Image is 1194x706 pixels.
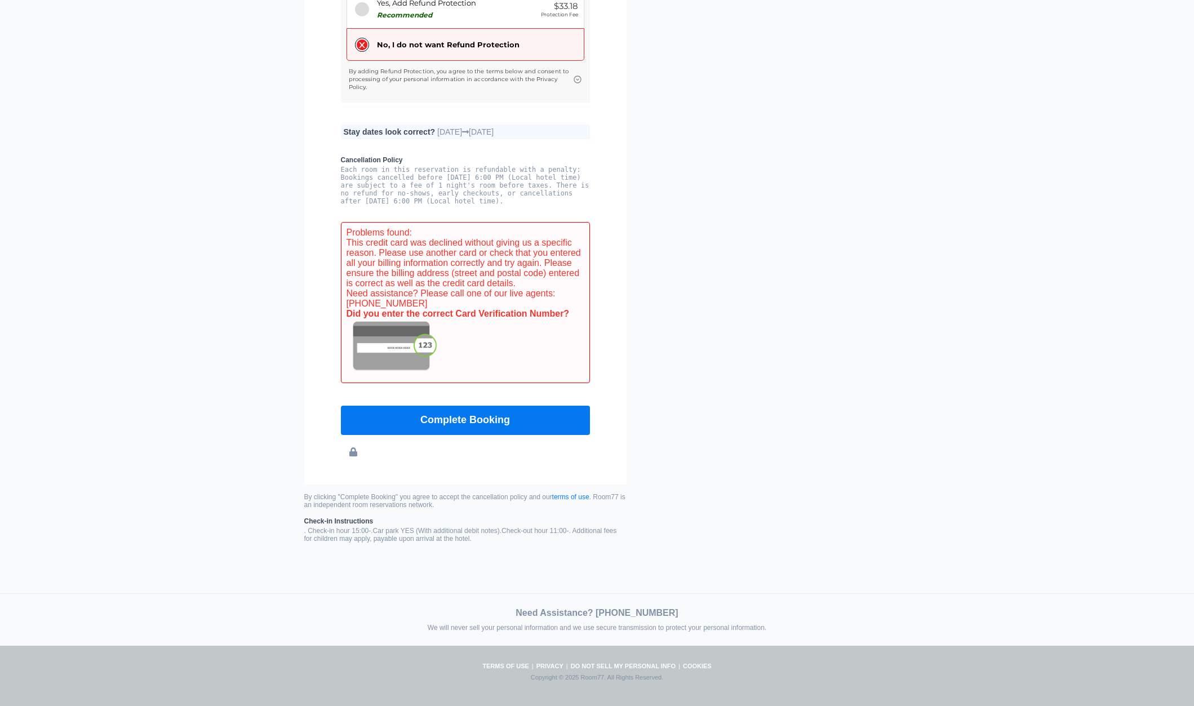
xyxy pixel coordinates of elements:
[324,674,871,681] small: Copyright © 2025 Room77. All Rights Reserved.
[347,319,441,375] img: cvv-back.png
[680,663,714,669] a: Cookies
[437,127,494,136] span: [DATE] [DATE]
[480,663,532,669] a: Terms of Use
[341,222,590,383] div: Problems found:
[347,238,584,288] p: This credit card was declined without giving us a specific reason. Please use another card or che...
[316,663,879,681] div: | | |
[293,624,902,632] div: We will never sell your personal information and we use secure transmission to protect your perso...
[347,288,584,309] p: Need assistance? Please call one of our live agents: [PHONE_NUMBER]
[552,493,589,501] a: terms of use
[534,663,566,669] a: Privacy
[293,608,902,618] div: Need Assistance? [PHONE_NUMBER]
[304,493,627,509] small: By clicking "Complete Booking" you agree to accept the cancellation policy and our . Room77 is an...
[344,127,436,136] b: Stay dates look correct?
[568,663,678,669] a: Do not sell my personal info
[341,156,590,164] b: Cancellation Policy
[304,517,627,543] small: . Check-in hour 15:00-.Car park YES (With additional debit notes).Check-out hour 11:00-. Addition...
[341,166,590,205] pre: Each room in this reservation is refundable with a penalty: Bookings cancelled before [DATE] 6:00...
[304,517,627,525] b: Check-in Instructions
[341,406,590,435] button: Complete Booking
[347,309,570,318] b: Did you enter the correct Card Verification Number?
